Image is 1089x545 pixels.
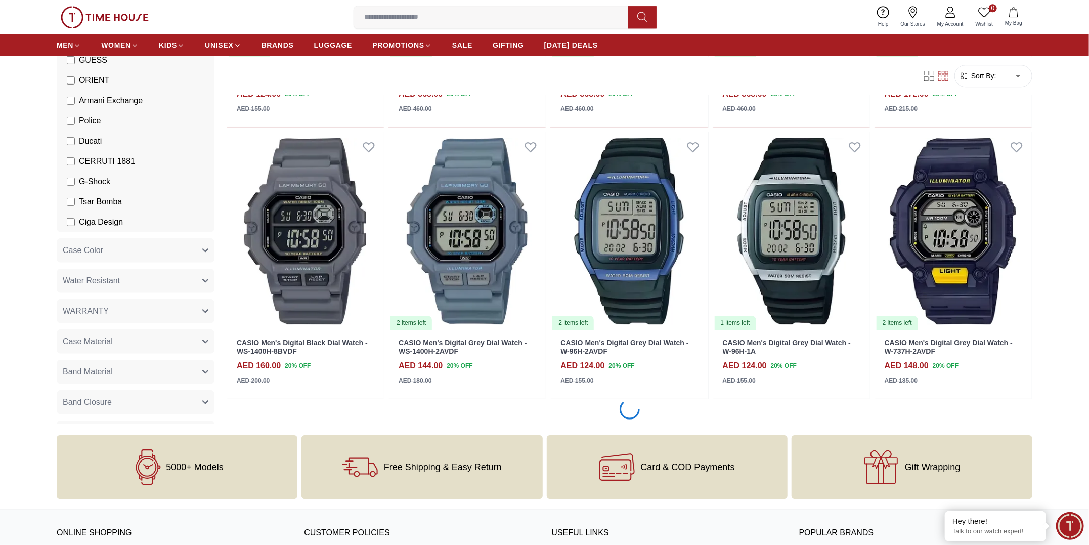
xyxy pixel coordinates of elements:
[372,36,432,54] a: PROMOTIONS
[872,4,895,30] a: Help
[79,115,101,127] span: Police
[63,244,103,257] span: Case Color
[399,360,443,372] h4: AED 144.00
[723,376,756,385] div: AED 155.00
[493,40,524,50] span: GIFTING
[713,132,870,331] img: CASIO Men's Digital Grey Dial Watch - W-96H-1A
[384,462,502,472] span: Free Shipping & Easy Return
[67,137,75,145] input: Ducati
[399,104,431,113] div: AED 460.00
[63,275,120,287] span: Water Resistant
[57,36,81,54] a: MEN
[304,526,537,541] h3: CUSTOMER POLICIES
[237,339,368,355] a: CASIO Men's Digital Black Dial Watch - WS-1400H-8BVDF
[57,526,290,541] h3: ONLINE SHOPPING
[79,216,123,228] span: Ciga Design
[63,396,112,408] span: Band Closure
[874,20,893,28] span: Help
[67,198,75,206] input: Tsar Bomba
[57,360,214,384] button: Band Material
[399,376,431,385] div: AED 180.00
[877,316,918,330] div: 2 items left
[989,4,997,12] span: 0
[550,132,708,331] a: CASIO Men's Digital Grey Dial Watch - W-96H-2AVDF2 items left
[959,71,996,81] button: Sort By:
[952,527,1038,536] p: Talk to our watch expert!
[560,339,688,355] a: CASIO Men's Digital Grey Dial Watch - W-96H-2AVDF
[67,56,75,64] input: GUESS
[885,376,918,385] div: AED 185.00
[452,40,472,50] span: SALE
[237,376,270,385] div: AED 200.00
[715,316,756,330] div: 1 items left
[1001,19,1026,27] span: My Bag
[544,40,598,50] span: [DATE] DEALS
[205,40,233,50] span: UNISEX
[63,305,109,317] span: WARRANTY
[372,40,424,50] span: PROMOTIONS
[493,36,524,54] a: GIFTING
[723,104,756,113] div: AED 460.00
[905,462,961,472] span: Gift Wrapping
[79,95,143,107] span: Armani Exchange
[388,132,546,331] img: CASIO Men's Digital Grey Dial Watch - WS-1400H-2AVDF
[205,36,241,54] a: UNISEX
[885,104,918,113] div: AED 215.00
[1056,512,1084,540] div: Chat Widget
[57,269,214,293] button: Water Resistant
[159,40,177,50] span: KIDS
[57,299,214,323] button: WARRANTY
[67,97,75,105] input: Armani Exchange
[79,54,107,66] span: GUESS
[550,132,708,331] img: CASIO Men's Digital Grey Dial Watch - W-96H-2AVDF
[79,135,102,147] span: Ducati
[262,36,294,54] a: BRANDS
[999,5,1028,29] button: My Bag
[933,20,968,28] span: My Account
[237,104,270,113] div: AED 155.00
[897,20,929,28] span: Our Stores
[227,132,384,331] img: CASIO Men's Digital Black Dial Watch - WS-1400H-8BVDF
[895,4,931,30] a: Our Stores
[101,40,131,50] span: WOMEN
[560,104,593,113] div: AED 460.00
[67,76,75,85] input: ORIENT
[262,40,294,50] span: BRANDS
[399,339,527,355] a: CASIO Men's Digital Grey Dial Watch - WS-1400H-2AVDF
[552,526,785,541] h3: USEFUL LINKS
[61,6,149,28] img: ...
[314,40,353,50] span: LUGGAGE
[57,238,214,263] button: Case Color
[885,339,1013,355] a: CASIO Men's Digital Grey Dial Watch - W-737H-2AVDF
[771,361,797,370] span: 20 % OFF
[79,176,110,188] span: G-Shock
[388,132,546,331] a: CASIO Men's Digital Grey Dial Watch - WS-1400H-2AVDF2 items left
[933,361,959,370] span: 20 % OFF
[67,117,75,125] input: Police
[67,157,75,165] input: CERRUTI 1881
[237,360,281,372] h4: AED 160.00
[159,36,185,54] a: KIDS
[723,339,851,355] a: CASIO Men's Digital Grey Dial Watch - W-96H-1A
[875,132,1032,331] img: CASIO Men's Digital Grey Dial Watch - W-737H-2AVDF
[390,316,432,330] div: 2 items left
[447,361,472,370] span: 20 % OFF
[57,421,214,445] button: Display Type
[799,526,1032,541] h3: Popular Brands
[101,36,139,54] a: WOMEN
[166,462,224,472] span: 5000+ Models
[713,132,870,331] a: CASIO Men's Digital Grey Dial Watch - W-96H-1A1 items left
[875,132,1032,331] a: CASIO Men's Digital Grey Dial Watch - W-737H-2AVDF2 items left
[723,360,767,372] h4: AED 124.00
[560,360,604,372] h4: AED 124.00
[57,40,73,50] span: MEN
[885,360,929,372] h4: AED 148.00
[63,336,113,348] span: Case Material
[972,20,997,28] span: Wishlist
[67,178,75,186] input: G-Shock
[952,516,1038,526] div: Hey there!
[969,71,996,81] span: Sort By:
[314,36,353,54] a: LUGGAGE
[560,376,593,385] div: AED 155.00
